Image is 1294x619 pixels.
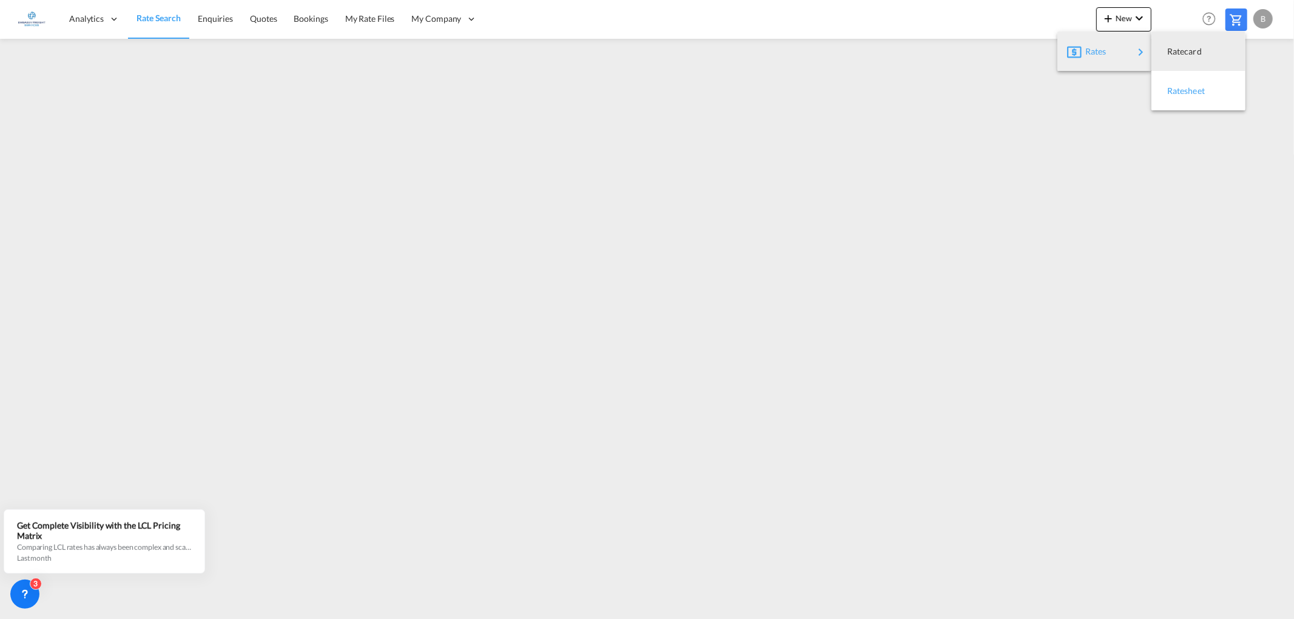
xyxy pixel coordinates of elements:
span: Ratecard [1167,39,1181,64]
div: Ratesheet [1161,76,1236,106]
span: Ratesheet [1167,79,1181,103]
span: Rates [1085,39,1100,64]
div: Ratecard [1161,36,1236,67]
md-icon: icon-chevron-right [1134,45,1148,59]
